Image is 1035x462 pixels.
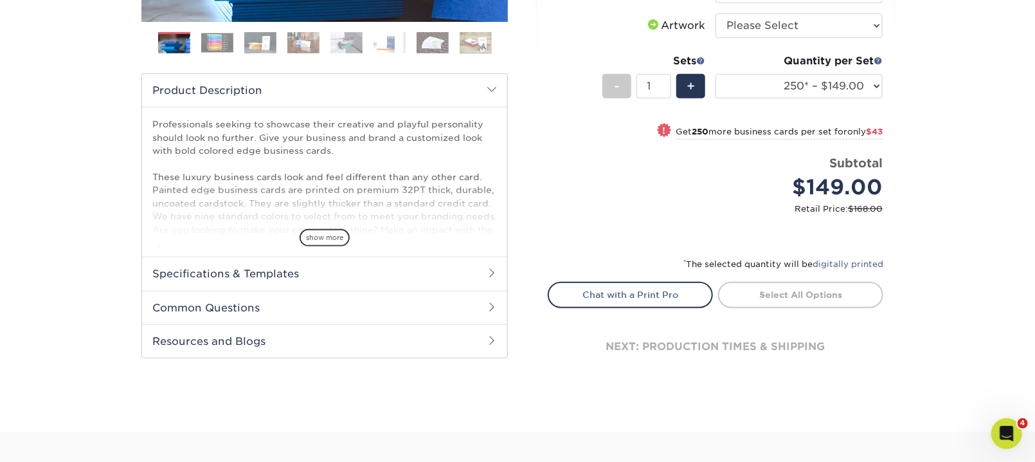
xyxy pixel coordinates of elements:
img: Business Cards 04 [287,32,319,53]
small: The selected quantity will be [683,259,883,269]
img: Business Cards 08 [460,32,492,53]
h2: Product Description [142,74,507,107]
a: Chat with a Print Pro [548,282,713,308]
a: Select All Options [718,282,883,308]
h2: Resources and Blogs [142,324,507,358]
div: $149.00 [725,172,883,203]
div: Artwork [645,18,705,33]
span: - [614,77,620,96]
div: next: production times & shipping [548,308,883,385]
small: Get more business cards per set for [676,127,883,140]
div: Sets [602,53,705,69]
h2: Common Questions [142,291,507,324]
div: Quantity per Set [715,53,883,69]
img: Business Cards 01 [158,28,190,60]
img: Business Cards 07 [417,32,449,53]
p: Professionals seeking to showcase their creative and playful personality should look no further. ... [152,118,497,367]
span: + [687,77,695,96]
span: only [847,127,883,136]
img: Business Cards 03 [244,32,276,53]
span: show more [300,229,350,246]
span: $168.00 [848,204,883,214]
img: Business Cards 06 [373,32,406,53]
img: Business Cards 05 [330,32,363,53]
span: ! [663,124,666,138]
span: 4 [1018,418,1028,429]
h2: Specifications & Templates [142,257,507,290]
a: digitally printed [813,259,883,269]
iframe: Intercom live chat [991,418,1022,449]
small: Retail Price: [558,203,883,215]
span: $43 [866,127,883,136]
img: Business Cards 02 [201,33,233,53]
strong: Subtotal [829,156,883,170]
strong: 250 [692,127,708,136]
